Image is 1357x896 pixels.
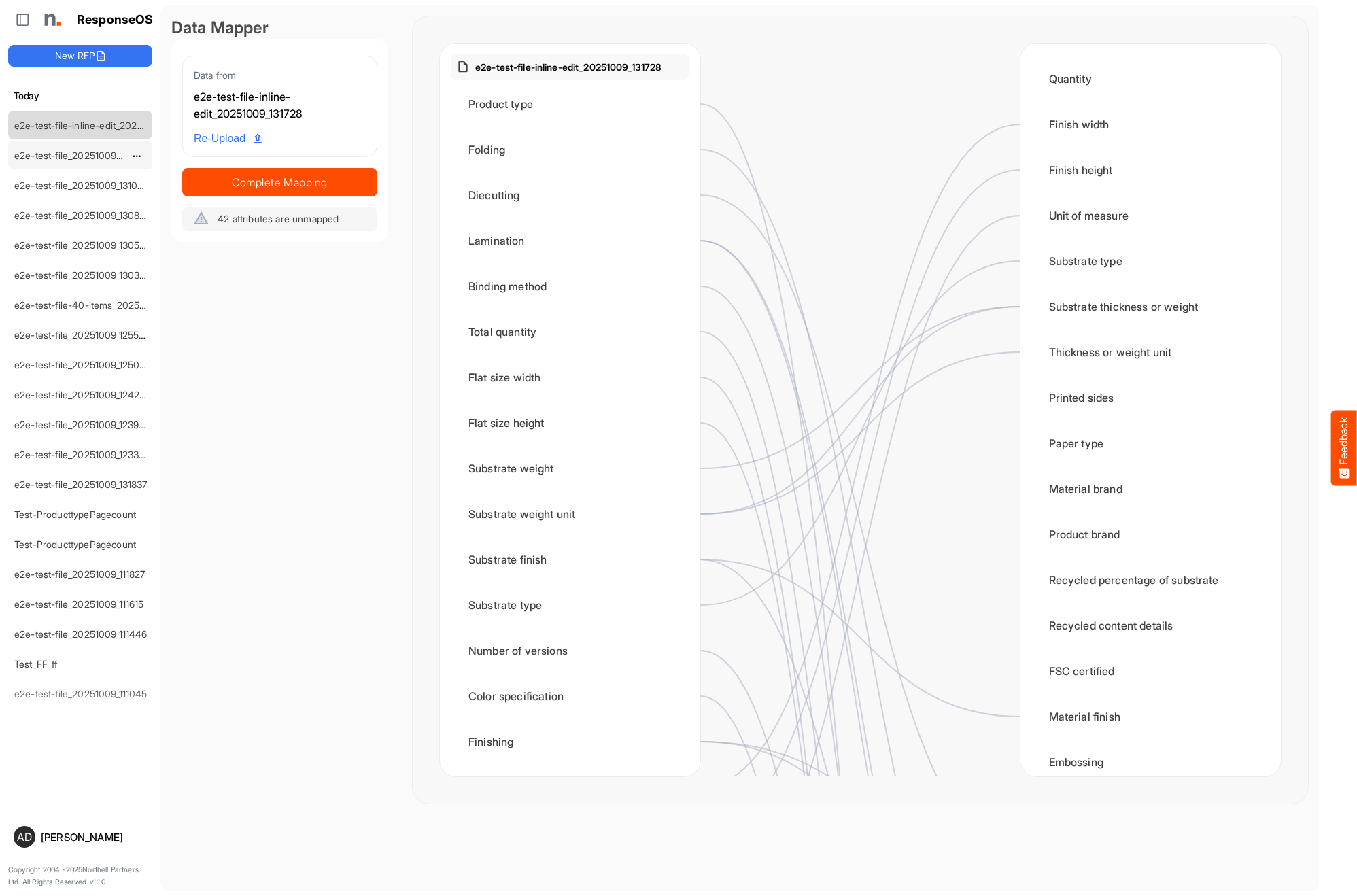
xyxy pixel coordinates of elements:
div: Substrate type [451,584,689,626]
div: Number of versions [451,630,689,672]
div: Thickness or weight unit [1031,331,1270,373]
div: Flat size width [451,356,689,398]
a: e2e-test-file_20251009_131030 [14,179,150,191]
div: Paper type [1031,422,1270,464]
button: Complete Mapping [182,168,377,196]
a: e2e-test-file_20251009_130300 [14,269,152,281]
span: AD [17,831,32,842]
span: 42 attributes are unmapped [218,213,339,224]
p: e2e-test-file-inline-edit_20251009_131728 [475,60,662,74]
h1: ResponseOS [77,13,154,27]
div: Substrate weight [451,447,689,489]
div: Total quantity [451,311,689,353]
button: dropdownbutton [130,149,143,162]
div: Substrate type [1031,240,1270,282]
div: Unit of measure [1031,194,1270,237]
div: Folding [451,128,689,171]
div: Recycled percentage of substrate [1031,559,1270,601]
div: Finish width [1031,103,1270,145]
a: Test-ProducttypePagecount [14,538,136,550]
div: Product type [451,83,689,125]
a: e2e-test-file_20251009_131837 [14,479,148,490]
a: e2e-test-file_20251009_125513 [14,329,148,341]
a: e2e-test-file_20251009_111827 [14,568,145,580]
a: e2e-test-file-40-items_20251009_130016 [14,299,194,311]
div: Lamination [451,220,689,262]
button: New RFP [8,45,152,67]
a: Re-Upload [188,126,267,152]
a: e2e-test-file_20251009_111615 [14,598,144,610]
span: Re-Upload [194,130,262,148]
div: Binding method [451,265,689,307]
div: Material brand [1031,468,1270,510]
div: Product brand [1031,513,1270,555]
div: Data from [194,67,366,83]
h6: Today [8,88,152,103]
p: Copyright 2004 - 2025 Northell Partners Ltd. All Rights Reserved. v 1.1.0 [8,864,152,888]
a: e2e-test-file_20251009_111446 [14,628,148,640]
div: Finished size width [451,766,689,808]
button: Feedback [1331,411,1357,486]
div: Finish height [1031,149,1270,191]
a: e2e-test-file_20251009_130549 [14,239,152,251]
a: e2e-test-file_20251009_124216 [14,389,149,400]
div: Printed sides [1031,377,1270,419]
div: Diecutting [451,174,689,216]
div: Finishing [451,721,689,763]
div: FSC certified [1031,650,1270,692]
span: Complete Mapping [183,173,377,192]
div: Data Mapper [171,16,388,39]
div: Substrate thickness or weight [1031,286,1270,328]
div: Substrate weight unit [451,493,689,535]
div: Substrate finish [451,538,689,581]
div: Recycled content details [1031,604,1270,647]
div: Quantity [1031,58,1270,100]
a: Test_FF_ff [14,658,58,670]
div: e2e-test-file-inline-edit_20251009_131728 [194,88,366,123]
a: e2e-test-file_20251009_131320 [14,150,149,161]
div: [PERSON_NAME] [41,832,147,842]
img: Northell [37,6,65,33]
a: e2e-test-file_20251009_111045 [14,688,148,700]
div: Material finish [1031,695,1270,738]
a: e2e-test-file_20251009_123946 [14,419,151,430]
div: Color specification [451,675,689,717]
a: e2e-test-file_20251009_125000 [14,359,152,371]
a: e2e-test-file-inline-edit_20251009_131728 [14,120,195,131]
div: Flat size height [451,402,689,444]
a: e2e-test-file_20251009_130809 [14,209,152,221]
a: e2e-test-file_20251009_123343 [14,449,151,460]
a: Test-ProducttypePagecount [14,509,136,520]
div: Embossing [1031,741,1270,783]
